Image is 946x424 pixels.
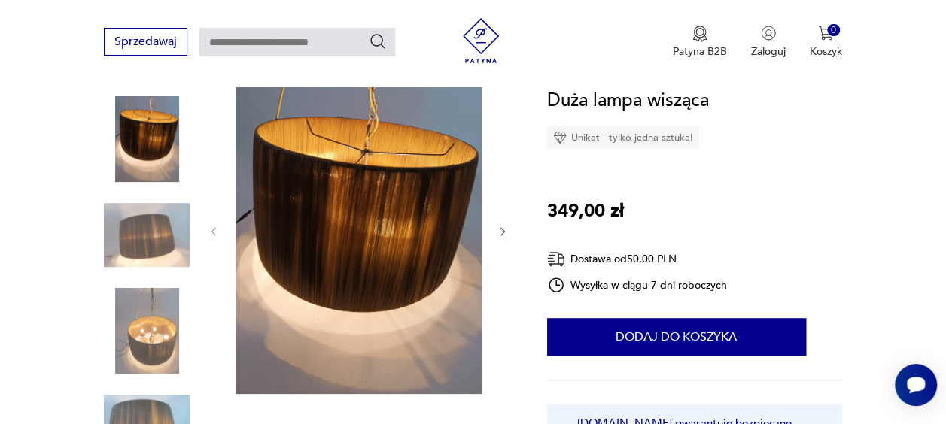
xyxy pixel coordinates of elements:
p: Zaloguj [751,44,786,59]
a: Sprzedawaj [104,38,187,48]
img: Zdjęcie produktu Duża lampa wisząca [104,288,190,374]
div: Wysyłka w ciągu 7 dni roboczych [547,276,728,294]
button: 0Koszyk [810,26,842,59]
img: Ikonka użytkownika [761,26,776,41]
a: Ikona medaluPatyna B2B [673,26,727,59]
p: Patyna B2B [673,44,727,59]
button: Szukaj [369,32,387,50]
p: 349,00 zł [547,197,624,226]
div: Unikat - tylko jedna sztuka! [547,126,699,149]
h1: Duża lampa wisząca [547,86,709,115]
p: Koszyk [810,44,842,59]
img: Zdjęcie produktu Duża lampa wisząca [104,96,190,182]
img: Ikona medalu [692,26,707,42]
iframe: Smartsupp widget button [895,364,937,406]
img: Patyna - sklep z meblami i dekoracjami vintage [458,18,503,63]
img: Ikona diamentu [553,131,567,144]
div: 0 [827,24,840,37]
button: Patyna B2B [673,26,727,59]
img: Zdjęcie produktu Duża lampa wisząca [104,192,190,278]
div: Dostawa od 50,00 PLN [547,250,728,268]
img: Ikona koszyka [818,26,833,41]
img: Zdjęcie produktu Duża lampa wisząca [236,66,482,394]
button: Sprzedawaj [104,28,187,56]
img: Ikona dostawy [547,250,565,268]
button: Dodaj do koszyka [547,318,806,356]
button: Zaloguj [751,26,786,59]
